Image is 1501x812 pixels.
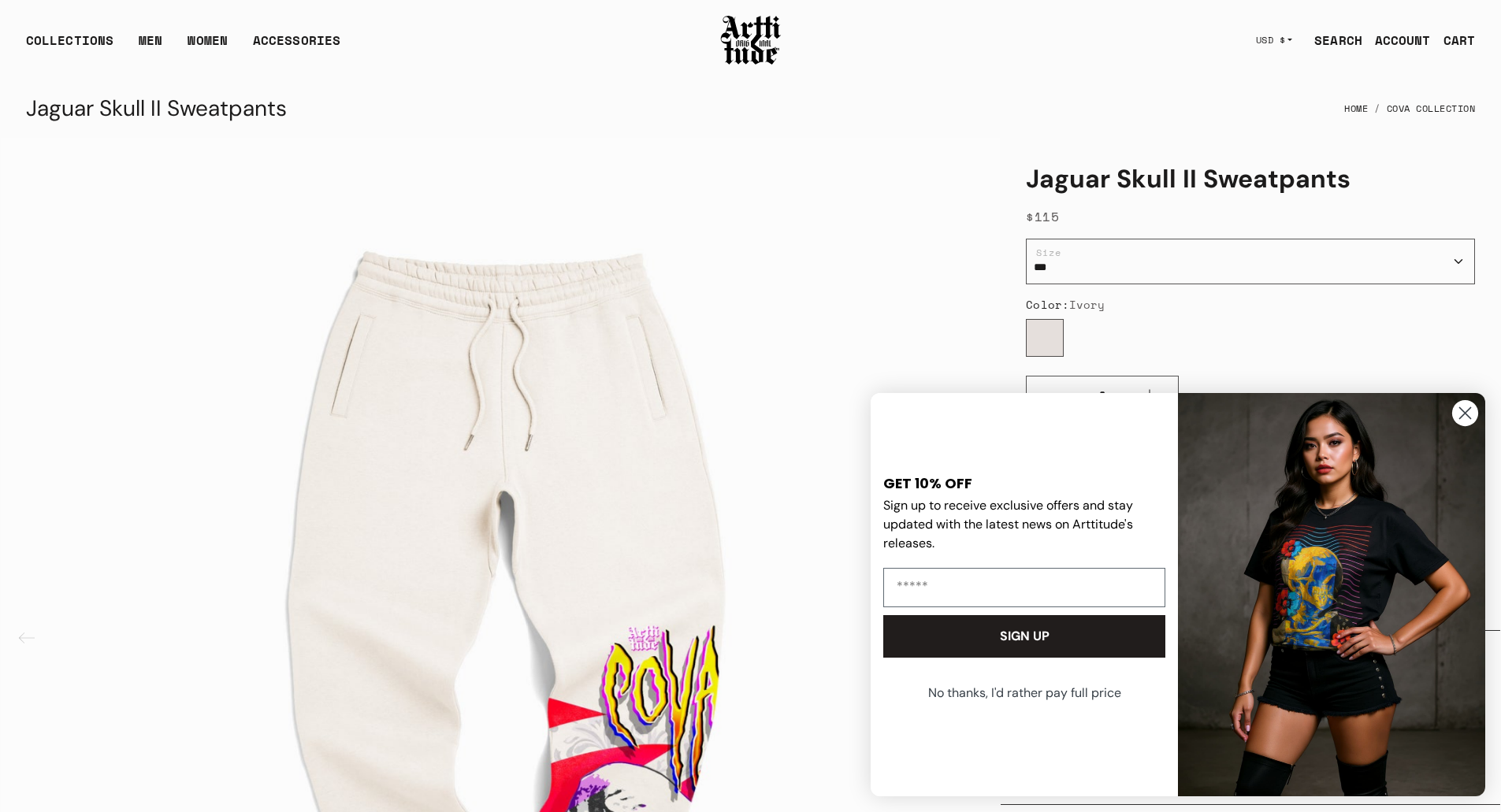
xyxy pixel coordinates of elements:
[883,615,1165,658] button: SIGN UP
[883,568,1165,607] input: Email
[1121,376,1178,414] button: Plus
[1443,31,1475,50] div: CART
[1256,34,1286,46] span: USD $
[1026,207,1059,226] span: $115
[26,31,113,62] div: COLLECTIONS
[1431,24,1475,56] a: Open cart
[1362,24,1431,56] a: ACCOUNT
[855,377,1501,812] div: FLYOUT Form
[1026,297,1475,313] div: Color:
[13,31,353,62] ul: Main navigation
[1302,24,1362,56] a: SEARCH
[1451,399,1479,427] button: Close dialog
[883,473,972,493] span: GET 10% OFF
[882,673,1167,713] button: No thanks, I'd rather pay full price
[1178,393,1485,796] img: 88b40c6e-4fbe-451e-b692-af676383430e.jpeg
[253,31,340,62] div: ACCESSORIES
[1069,296,1105,313] span: Ivory
[26,90,287,128] div: Jaguar Skull II Sweatpants
[1246,23,1302,57] button: USD $
[719,13,782,67] img: Arttitude
[139,31,162,62] a: MEN
[1387,91,1476,126] a: Cova Collection
[1026,319,1064,357] label: Ivory
[883,497,1133,551] span: Sign up to receive exclusive offers and stay updated with the latest news on Arttitude's releases.
[1027,376,1083,414] button: Minus
[1344,91,1368,126] a: Home
[188,31,228,62] a: WOMEN
[1026,163,1475,195] h1: Jaguar Skull II Sweatpants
